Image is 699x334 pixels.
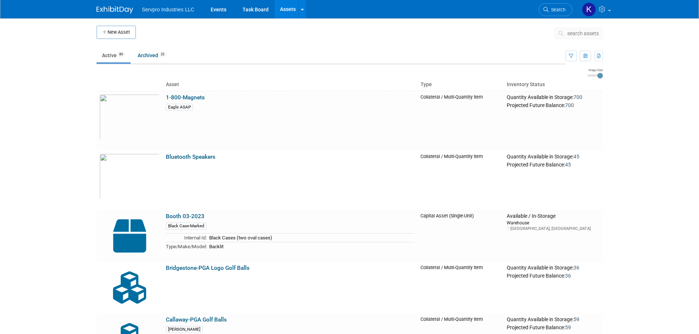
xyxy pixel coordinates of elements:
[587,68,603,72] div: Image Size
[574,265,579,271] span: 36
[132,48,172,62] a: Archived23
[507,220,600,226] div: Warehouse
[166,94,205,101] a: 1-800-Magnets
[117,52,125,57] span: 89
[574,316,579,322] span: 59
[565,102,574,108] span: 700
[142,7,194,12] span: Servpro Industries LLC
[418,91,504,151] td: Collateral / Multi-Quantity Item
[507,271,600,279] div: Projected Future Balance:
[166,234,207,242] td: Internal Id:
[507,160,600,168] div: Projected Future Balance:
[549,7,565,12] span: Search
[554,27,603,39] button: search assets
[507,101,600,109] div: Projected Future Balance:
[507,226,600,231] div: [GEOGRAPHIC_DATA], [GEOGRAPHIC_DATA]
[565,162,571,168] span: 45
[507,213,600,220] div: Available / In-Storage
[163,78,418,91] th: Asset
[159,52,167,57] span: 23
[418,78,504,91] th: Type
[507,323,600,331] div: Projected Future Balance:
[418,151,504,210] td: Collateral / Multi-Quantity Item
[207,234,415,242] td: Black Cases (two oval cases)
[99,265,160,311] img: Collateral-Icon-2.png
[97,48,131,62] a: Active89
[507,154,600,160] div: Quantity Available in Storage:
[574,154,579,159] span: 45
[166,242,207,250] td: Type/Make/Model:
[539,3,572,16] a: Search
[166,154,215,160] a: Bluetooth Speakers
[166,104,193,111] div: Eagle ASAP
[507,316,600,323] div: Quantity Available in Storage:
[565,324,571,330] span: 59
[166,326,203,333] div: [PERSON_NAME]
[565,273,571,279] span: 36
[166,213,204,220] a: Booth 03-2023
[166,265,250,271] a: Bridgestone-PGA Logo Golf Balls
[166,316,227,323] a: Callaway-PGA Golf Balls
[507,94,600,101] div: Quantity Available in Storage:
[166,223,207,230] div: Black Case-Marked
[207,242,415,250] td: Backlit
[418,210,504,262] td: Capital Asset (Single-Unit)
[418,262,504,313] td: Collateral / Multi-Quantity Item
[582,3,596,16] img: Kris Overstreet
[507,265,600,271] div: Quantity Available in Storage:
[99,213,160,259] img: Capital-Asset-Icon-2.png
[574,94,582,100] span: 700
[97,6,133,14] img: ExhibitDay
[97,26,136,39] button: New Asset
[567,30,599,36] span: search assets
